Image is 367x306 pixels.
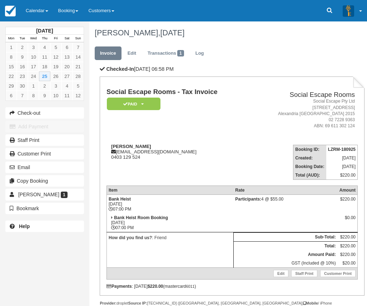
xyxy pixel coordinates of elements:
a: 2 [17,43,28,52]
b: Help [19,223,30,229]
span: [PERSON_NAME] [18,192,59,197]
strong: Mobile [303,301,318,305]
a: [PERSON_NAME] 1 [5,189,84,200]
a: Edit [273,270,288,277]
a: 10 [28,52,39,62]
span: 1 [61,192,68,198]
a: 10 [50,91,61,100]
strong: Participants [235,197,261,202]
button: Add Payment [5,121,84,132]
a: Paid [106,97,158,110]
strong: Bank Heist [109,197,131,202]
a: Log [190,46,209,60]
button: Email [5,162,84,173]
th: Sat [61,35,73,43]
b: Checked-In [106,66,134,72]
a: 8 [6,52,17,62]
a: Staff Print [291,270,317,277]
button: Check-out [5,107,84,119]
th: Booking Date: [293,162,326,171]
a: Customer Print [320,270,356,277]
button: Bookmark [5,203,84,214]
a: 6 [6,91,17,100]
address: Social Escape Pty Ltd [STREET_ADDRESS] Alexandria [GEOGRAPHIC_DATA] 2015 02 7228 9363 ABN: 69 611... [253,98,355,129]
th: Sun [73,35,84,43]
div: droplet [TECHNICAL_ID] ([GEOGRAPHIC_DATA], [GEOGRAPHIC_DATA], [GEOGRAPHIC_DATA]) / iPhone [100,301,364,306]
h2: Social Escape Rooms [253,91,355,99]
small: 6011 [186,284,195,288]
th: Fri [50,35,61,43]
a: 13 [61,52,73,62]
a: Help [5,221,84,232]
a: 26 [50,71,61,81]
td: GST (Included @ 10%) [233,259,337,268]
strong: How did you find us? [109,235,152,240]
strong: Provider: [100,301,116,305]
a: 9 [39,91,50,100]
span: [DATE] [160,28,184,37]
th: Wed [28,35,39,43]
a: 19 [50,62,61,71]
a: 16 [17,62,28,71]
a: 14 [73,52,84,62]
a: 5 [50,43,61,52]
strong: LZRM-180925 [328,147,356,152]
td: 4 @ $55.00 [233,195,337,214]
a: 5 [73,81,84,91]
td: $220.00 [338,233,358,242]
a: 6 [61,43,73,52]
div: : [DATE] (mastercard ) [106,284,358,289]
td: [DATE] [326,154,358,162]
a: 23 [17,71,28,81]
span: 1 [177,50,184,56]
td: [DATE] 07:00 PM [106,213,233,232]
h1: [PERSON_NAME], [95,29,359,37]
img: A3 [343,5,354,16]
a: Invoice [95,46,121,60]
a: Transactions1 [142,46,189,60]
th: Total (AUD): [293,171,326,180]
th: Rate [233,186,337,195]
a: 8 [28,91,39,100]
a: 1 [6,43,17,52]
a: 9 [17,52,28,62]
th: Mon [6,35,17,43]
th: Amount [338,186,358,195]
div: [EMAIL_ADDRESS][DOMAIN_NAME] 0403 129 524 [106,144,251,160]
div: $220.00 [339,197,356,207]
a: 24 [28,71,39,81]
img: checkfront-main-nav-mini-logo.png [5,6,16,16]
a: 18 [39,62,50,71]
a: 11 [61,91,73,100]
a: 4 [61,81,73,91]
th: Thu [39,35,50,43]
th: Sub-Total: [233,233,337,242]
a: Customer Print [5,148,84,159]
a: 25 [39,71,50,81]
td: $220.00 [338,250,358,259]
strong: [DATE] [36,28,53,34]
strong: Bank Heist Room Booking [114,215,168,220]
th: Item [106,186,233,195]
a: 29 [6,81,17,91]
td: $220.00 [326,171,358,180]
th: Created: [293,154,326,162]
strong: [PERSON_NAME] [111,144,151,149]
td: [DATE] [326,162,358,171]
a: 7 [73,43,84,52]
a: 11 [39,52,50,62]
div: $0.00 [339,215,356,226]
th: Tue [17,35,28,43]
td: [DATE] 07:00 PM [106,195,233,214]
a: 30 [17,81,28,91]
a: 27 [61,71,73,81]
th: Booking ID: [293,145,326,154]
a: 3 [50,81,61,91]
a: 1 [28,81,39,91]
em: Paid [107,98,160,110]
strong: Payments [106,284,132,289]
a: 12 [73,91,84,100]
strong: $220.00 [148,284,163,289]
p: [DATE] 06:58 PM [100,65,364,73]
td: $220.00 [338,242,358,251]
